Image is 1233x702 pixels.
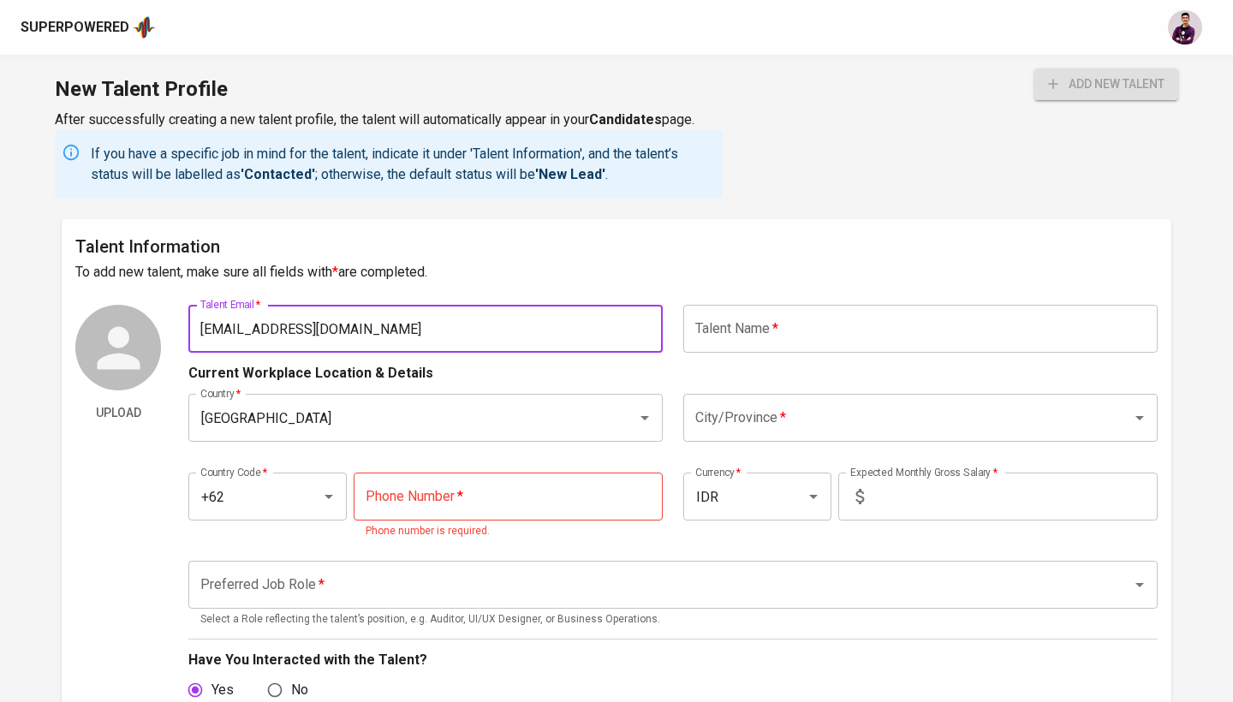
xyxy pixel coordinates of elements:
p: If you have a specific job in mind for the talent, indicate it under 'Talent Information', and th... [91,144,716,185]
a: Superpoweredapp logo [21,15,156,40]
button: Upload [75,397,161,429]
p: Phone number is required. [366,523,651,540]
h1: New Talent Profile [55,68,723,110]
p: Current Workplace Location & Details [188,363,433,384]
b: 'Contacted' [241,166,315,182]
img: app logo [133,15,156,40]
h6: To add new talent, make sure all fields with are completed. [75,260,1158,284]
button: Open [1128,406,1152,430]
button: Open [633,406,657,430]
div: Superpowered [21,18,129,38]
span: Yes [211,680,234,700]
button: Open [317,485,341,509]
b: 'New Lead' [535,166,605,182]
p: Select a Role reflecting the talent’s position, e.g. Auditor, UI/UX Designer, or Business Operati... [200,611,1146,628]
img: erwin@glints.com [1168,10,1202,45]
button: Open [801,485,825,509]
b: Candidates [589,111,662,128]
p: Have You Interacted with the Talent? [188,650,1158,670]
span: add new talent [1048,74,1164,95]
button: Open [1128,573,1152,597]
span: No [291,680,308,700]
h6: Talent Information [75,233,1158,260]
div: Almost there! Once you've completed all the fields marked with * under 'Talent Information', you'... [1034,68,1178,100]
button: add new talent [1034,68,1178,100]
span: Upload [82,402,154,424]
p: After successfully creating a new talent profile, the talent will automatically appear in your page. [55,110,723,130]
